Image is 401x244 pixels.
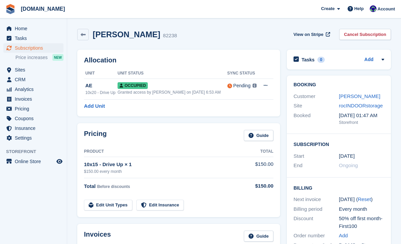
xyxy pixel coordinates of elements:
[294,152,339,160] div: Start
[294,232,339,240] div: Order number
[118,68,227,79] th: Unit Status
[6,148,67,155] span: Storefront
[244,130,273,141] a: Guide
[84,183,96,189] span: Total
[84,231,111,242] h2: Invoices
[302,57,315,63] h2: Tasks
[136,200,184,211] a: Edit Insurance
[294,93,339,100] div: Customer
[339,205,384,213] div: Every month
[317,57,325,63] div: 0
[15,34,55,43] span: Tasks
[18,3,68,14] a: [DOMAIN_NAME]
[84,130,107,141] h2: Pricing
[84,200,132,211] a: Edit Unit Types
[93,30,160,39] h2: [PERSON_NAME]
[294,112,339,126] div: Booked
[118,89,227,95] div: Granted access by [PERSON_NAME] on [DATE] 6:53 AM
[294,196,339,203] div: Next invoice
[3,104,63,113] a: menu
[15,114,55,123] span: Coupons
[294,184,384,191] h2: Billing
[294,205,339,213] div: Billing period
[3,114,63,123] a: menu
[291,29,331,40] a: View on Stripe
[294,102,339,110] div: Site
[339,232,348,240] a: Add
[294,31,323,38] span: View on Stripe
[294,141,384,147] h2: Subscription
[339,93,380,99] a: [PERSON_NAME]
[339,196,384,203] div: [DATE] ( )
[377,6,395,12] span: Account
[339,162,358,168] span: Ongoing
[339,119,384,126] div: Storefront
[84,146,244,157] th: Product
[339,103,383,108] a: rocINDOORstorage
[244,146,273,157] th: Total
[3,34,63,43] a: menu
[5,4,15,14] img: stora-icon-8386f47178a22dfd0bd8f6a31ec36ba5ce8667c1dd55bd0f319d3a0aa187defe.svg
[3,65,63,75] a: menu
[84,68,118,79] th: Unit
[97,184,130,189] span: Before discounts
[3,94,63,104] a: menu
[163,32,177,40] div: 82238
[294,162,339,169] div: End
[85,90,118,96] div: 10x20 - Drive Up
[15,75,55,84] span: CRM
[358,196,371,202] a: Reset
[84,102,105,110] a: Add Unit
[15,104,55,113] span: Pricing
[364,56,373,64] a: Add
[253,84,257,88] img: icon-info-grey-7440780725fd019a000dd9b08b2336e03edf1995a4989e88bcd33f0948082b44.svg
[15,54,48,61] span: Price increases
[3,24,63,33] a: menu
[339,29,391,40] a: Cancel Subscription
[244,231,273,242] a: Guide
[339,112,384,119] div: [DATE] 01:47 AM
[15,65,55,75] span: Sites
[84,168,244,175] div: $150.00 every month
[233,82,251,89] div: Pending
[354,5,364,12] span: Help
[3,85,63,94] a: menu
[3,43,63,53] a: menu
[15,24,55,33] span: Home
[15,54,63,61] a: Price increases NEW
[55,157,63,165] a: Preview store
[370,5,376,12] img: Mike Gruttadaro
[3,75,63,84] a: menu
[84,56,273,64] h2: Allocation
[227,68,259,79] th: Sync Status
[339,215,384,230] div: 50% off first month-First100
[15,124,55,133] span: Insurance
[244,157,273,178] td: $150.00
[15,85,55,94] span: Analytics
[294,215,339,230] div: Discount
[3,124,63,133] a: menu
[84,161,244,168] div: 10x15 - Drive Up × 1
[3,157,63,166] a: menu
[339,152,355,160] time: 2025-04-17 05:00:00 UTC
[15,157,55,166] span: Online Store
[3,133,63,143] a: menu
[244,182,273,190] div: $150.00
[15,43,55,53] span: Subscriptions
[15,133,55,143] span: Settings
[118,82,148,89] span: Occupied
[321,5,335,12] span: Create
[294,82,384,88] h2: Booking
[52,54,63,61] div: NEW
[85,82,118,90] div: AE
[15,94,55,104] span: Invoices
